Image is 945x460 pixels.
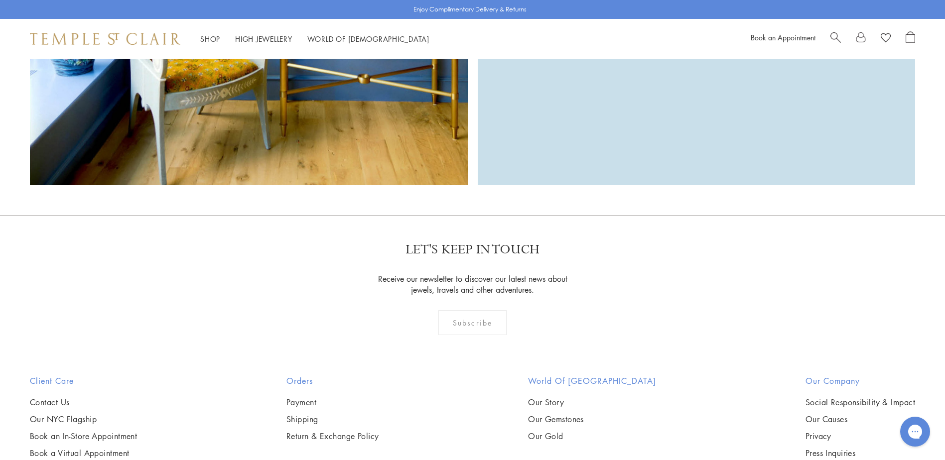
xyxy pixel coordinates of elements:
a: Our NYC Flagship [30,414,137,425]
nav: Main navigation [200,33,429,45]
a: Our Causes [806,414,915,425]
h2: Client Care [30,375,137,387]
h2: Orders [286,375,379,387]
a: Our Gemstones [528,414,656,425]
a: Book an In-Store Appointment [30,431,137,442]
a: Our Story [528,397,656,408]
a: ShopShop [200,34,220,44]
a: Search [830,31,841,46]
a: Open Shopping Bag [906,31,915,46]
a: View Wishlist [881,31,891,46]
h2: Our Company [806,375,915,387]
a: Return & Exchange Policy [286,431,379,442]
p: Enjoy Complimentary Delivery & Returns [413,4,527,14]
div: Subscribe [438,310,507,335]
h2: World of [GEOGRAPHIC_DATA] [528,375,656,387]
a: World of [DEMOGRAPHIC_DATA]World of [DEMOGRAPHIC_DATA] [307,34,429,44]
a: Book an Appointment [751,32,815,42]
a: Payment [286,397,379,408]
a: Our Gold [528,431,656,442]
img: Temple St. Clair [30,33,180,45]
a: Privacy [806,431,915,442]
a: Contact Us [30,397,137,408]
a: Press Inquiries [806,448,915,459]
p: Receive our newsletter to discover our latest news about jewels, travels and other adventures. [372,273,573,295]
a: High JewelleryHigh Jewellery [235,34,292,44]
a: Book a Virtual Appointment [30,448,137,459]
iframe: Gorgias live chat messenger [895,413,935,450]
a: Shipping [286,414,379,425]
p: LET'S KEEP IN TOUCH [405,241,540,258]
a: Social Responsibility & Impact [806,397,915,408]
